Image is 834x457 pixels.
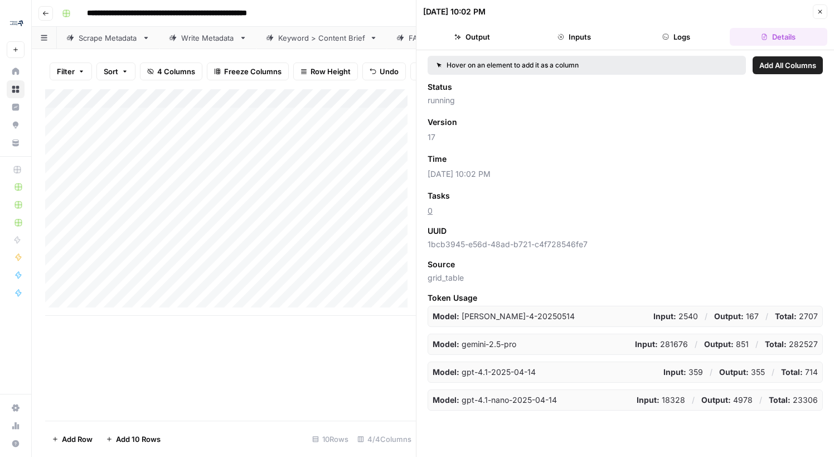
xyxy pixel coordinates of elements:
[714,311,759,322] p: 167
[308,430,353,448] div: 10 Rows
[7,9,25,37] button: Workspace: Compound Growth
[50,62,92,80] button: Filter
[99,430,167,448] button: Add 10 Rows
[57,27,159,49] a: Scrape Metadata
[663,367,703,378] p: 359
[433,395,557,406] p: gpt-4.1-nano-2025-04-14
[96,62,135,80] button: Sort
[628,28,725,46] button: Logs
[7,435,25,453] button: Help + Support
[433,339,459,349] strong: Model:
[7,62,25,80] a: Home
[7,116,25,134] a: Opportunities
[759,60,816,71] span: Add All Columns
[256,27,387,49] a: Keyword > Content Brief
[224,66,282,77] span: Freeze Columns
[719,367,765,378] p: 355
[45,430,99,448] button: Add Row
[719,367,749,377] strong: Output:
[653,311,676,321] strong: Input:
[710,367,712,378] p: /
[7,134,25,152] a: Your Data
[781,367,818,378] p: 714
[753,56,823,74] button: Add All Columns
[433,311,575,322] p: claude-sonnet-4-20250514
[525,28,623,46] button: Inputs
[701,395,731,405] strong: Output:
[769,395,818,406] p: 23306
[730,28,827,46] button: Details
[423,28,521,46] button: Output
[353,430,416,448] div: 4/4 Columns
[433,367,459,377] strong: Model:
[433,339,516,350] p: gemini-2.5-pro
[428,259,455,270] span: Source
[433,311,459,321] strong: Model:
[765,311,768,322] p: /
[428,272,823,283] span: grid_table
[423,6,486,17] div: [DATE] 10:02 PM
[692,395,695,406] p: /
[775,311,797,321] strong: Total:
[159,27,256,49] a: Write Metadata
[7,417,25,435] a: Usage
[428,153,447,165] span: Time
[79,32,138,44] div: Scrape Metadata
[433,395,459,405] strong: Model:
[293,62,358,80] button: Row Height
[7,399,25,417] a: Settings
[409,32,426,44] div: FAQs
[380,66,399,77] span: Undo
[704,339,734,349] strong: Output:
[428,292,823,304] span: Token Usage
[759,395,762,406] p: /
[428,169,823,180] span: [DATE] 10:02 PM
[104,66,118,77] span: Sort
[637,395,685,406] p: 18328
[433,367,536,378] p: gpt-4.1-2025-04-14
[775,311,818,322] p: 2707
[755,339,758,350] p: /
[637,395,660,405] strong: Input:
[428,225,447,237] span: UUID
[635,339,658,349] strong: Input:
[428,95,823,106] span: running
[428,81,452,93] span: Status
[116,434,161,445] span: Add 10 Rows
[362,62,406,80] button: Undo
[7,98,25,116] a: Insights
[765,339,818,350] p: 282527
[181,32,235,44] div: Write Metadata
[7,13,27,33] img: Compound Growth Logo
[62,434,93,445] span: Add Row
[695,339,697,350] p: /
[765,339,787,349] strong: Total:
[428,206,433,215] a: 0
[207,62,289,80] button: Freeze Columns
[140,62,202,80] button: 4 Columns
[428,132,823,143] span: 17
[781,367,803,377] strong: Total:
[57,66,75,77] span: Filter
[437,60,658,70] div: Hover on an element to add it as a column
[772,367,774,378] p: /
[714,311,744,321] strong: Output:
[635,339,688,350] p: 281676
[653,311,698,322] p: 2540
[663,367,686,377] strong: Input:
[428,117,457,128] span: Version
[7,80,25,98] a: Browse
[157,66,195,77] span: 4 Columns
[704,339,749,350] p: 851
[769,395,791,405] strong: Total:
[278,32,365,44] div: Keyword > Content Brief
[387,27,448,49] a: FAQs
[705,311,707,322] p: /
[311,66,351,77] span: Row Height
[428,239,823,250] span: 1bcb3945-e56d-48ad-b721-c4f728546fe7
[428,190,450,201] span: Tasks
[701,395,753,406] p: 4978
